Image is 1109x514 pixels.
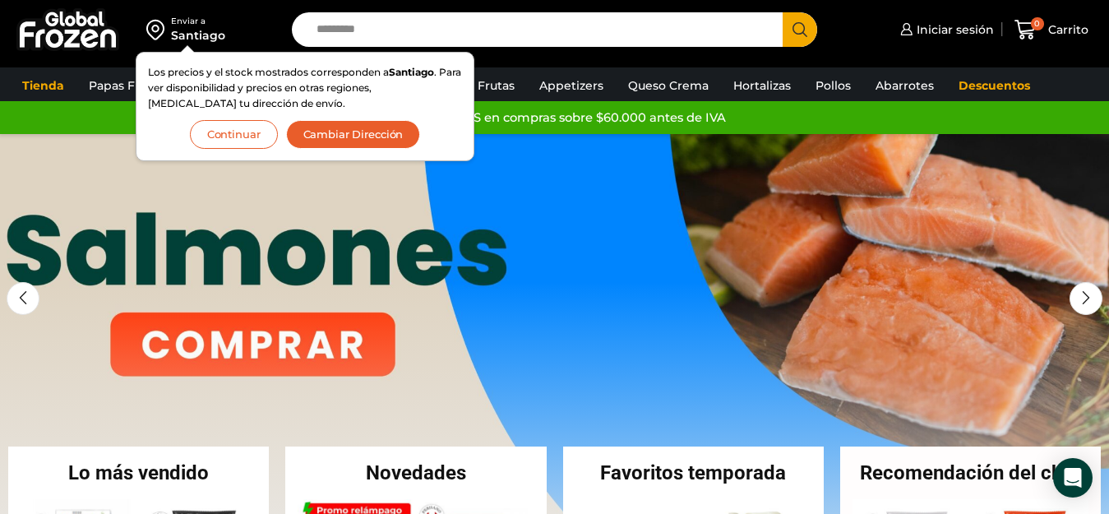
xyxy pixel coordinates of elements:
[563,463,824,483] h2: Favoritos temporada
[840,463,1101,483] h2: Recomendación del chef
[1070,282,1102,315] div: Next slide
[1044,21,1088,38] span: Carrito
[7,282,39,315] div: Previous slide
[725,70,799,101] a: Hortalizas
[146,16,171,44] img: address-field-icon.svg
[867,70,942,101] a: Abarrotes
[531,70,612,101] a: Appetizers
[950,70,1038,101] a: Descuentos
[1031,17,1044,30] span: 0
[913,21,994,38] span: Iniciar sesión
[8,463,269,483] h2: Lo más vendido
[285,463,546,483] h2: Novedades
[148,64,462,112] p: Los precios y el stock mostrados corresponden a . Para ver disponibilidad y precios en otras regi...
[171,16,225,27] div: Enviar a
[286,120,421,149] button: Cambiar Dirección
[14,70,72,101] a: Tienda
[1053,458,1093,498] div: Open Intercom Messenger
[190,120,278,149] button: Continuar
[171,27,225,44] div: Santiago
[81,70,169,101] a: Papas Fritas
[896,13,994,46] a: Iniciar sesión
[1010,11,1093,49] a: 0 Carrito
[620,70,717,101] a: Queso Crema
[807,70,859,101] a: Pollos
[389,66,434,78] strong: Santiago
[783,12,817,47] button: Search button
